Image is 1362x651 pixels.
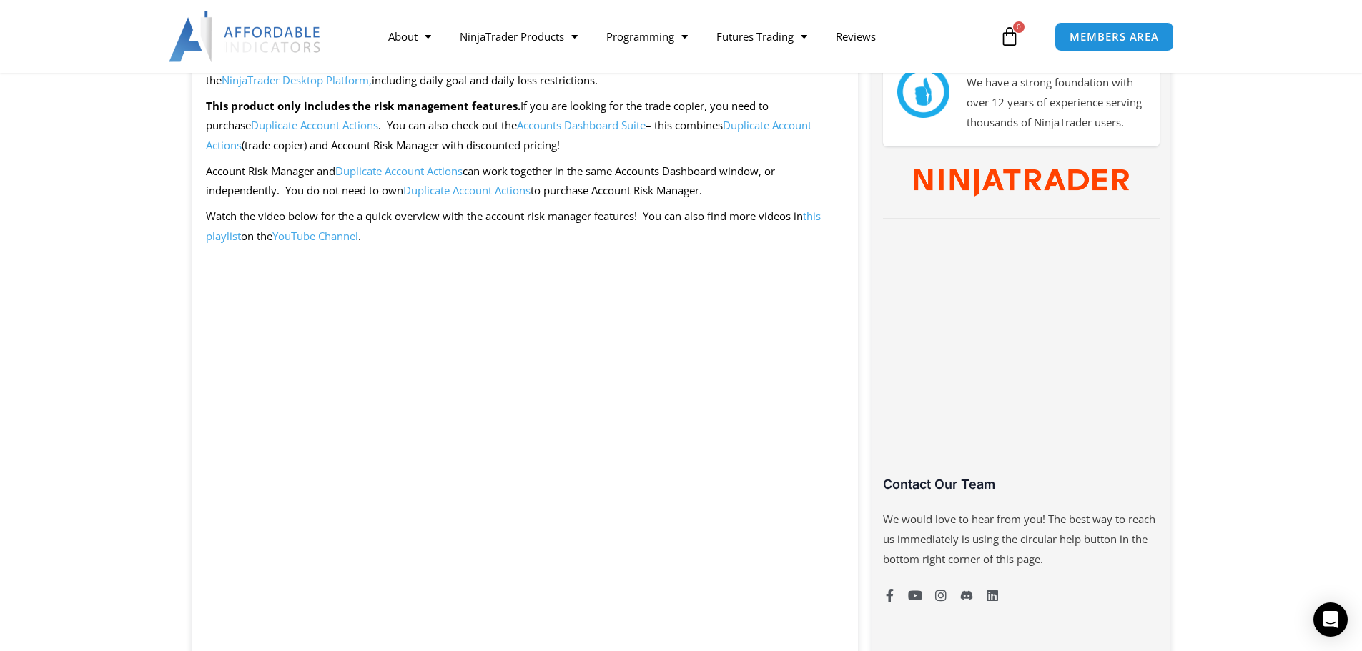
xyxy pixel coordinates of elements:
[883,237,1159,487] iframe: Customer reviews powered by Trustpilot
[206,161,844,202] p: Account Risk Manager and can work together in the same Accounts Dashboard window, or independentl...
[272,229,358,243] a: YouTube Channel
[1055,22,1174,51] a: MEMBERS AREA
[403,183,531,197] a: Duplicate Account Actions
[897,66,949,117] img: mark thumbs good 43913 | Affordable Indicators – NinjaTrader
[592,20,702,53] a: Programming
[978,16,1041,57] a: 0
[206,99,520,113] strong: This product only includes the risk management features.
[374,20,445,53] a: About
[222,73,372,87] a: NinjaTrader Desktop Platform,
[517,118,646,132] a: Accounts Dashboard Suite
[967,73,1145,133] p: We have a strong foundation with over 12 years of experience serving thousands of NinjaTrader users.
[206,96,844,156] p: If you are looking for the trade copier, you need to purchase . You can also check out the – this...
[374,20,996,53] nav: Menu
[169,11,322,62] img: LogoAI | Affordable Indicators – NinjaTrader
[702,20,821,53] a: Futures Trading
[335,164,463,178] a: Duplicate Account Actions
[1013,21,1025,33] span: 0
[821,20,890,53] a: Reviews
[914,169,1129,197] img: NinjaTrader Wordmark color RGB | Affordable Indicators – NinjaTrader
[206,207,844,247] p: Watch the video below for the a quick overview with the account risk manager features! You can al...
[206,209,821,243] a: this playlist
[251,118,378,132] a: Duplicate Account Actions
[883,476,1159,492] h3: Contact Our Team
[445,20,592,53] a: NinjaTrader Products
[206,277,844,635] iframe: APEX Trade Copier & Risk Manager - NEW Features For NinjaTrader
[1070,31,1159,42] span: MEMBERS AREA
[1313,602,1348,637] div: Open Intercom Messenger
[883,510,1159,570] p: We would love to hear from you! The best way to reach us immediately is using the circular help b...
